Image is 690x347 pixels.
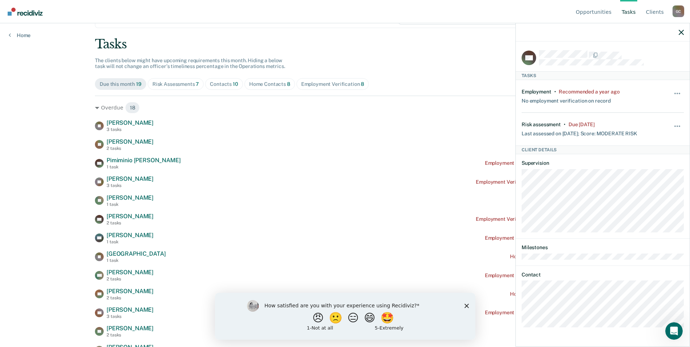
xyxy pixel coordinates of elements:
div: Employment [522,89,551,95]
div: 1 task [107,239,153,244]
div: Employment Verification [301,81,364,87]
div: 3 tasks [107,183,153,188]
div: 1 task [107,202,153,207]
div: 1 task [107,258,165,263]
iframe: Intercom live chat [665,322,683,340]
div: Due this month [100,81,141,87]
span: [PERSON_NAME] [107,325,153,332]
span: The clients below might have upcoming requirements this month. Hiding a below task will not chang... [95,57,285,69]
span: 7 [196,81,199,87]
span: [GEOGRAPHIC_DATA] [107,250,165,257]
div: • [554,89,556,95]
iframe: Survey by Kim from Recidiviz [215,293,475,340]
dt: Contact [522,272,684,278]
span: [PERSON_NAME] [107,306,153,313]
span: [PERSON_NAME] [107,213,153,220]
span: 8 [361,81,364,87]
div: G C [673,5,684,17]
dt: Milestones [522,244,684,251]
div: Employment Verification recommended [DATE] [485,160,595,166]
span: 18 [125,102,140,113]
div: Employment Verification recommended a year ago [476,216,595,222]
div: Contacts [210,81,238,87]
div: No employment verification on record [522,95,611,104]
div: Risk Assessments [152,81,199,87]
span: [PERSON_NAME] [107,138,153,145]
span: [PERSON_NAME] [107,175,153,182]
a: Home [9,32,31,39]
div: 2 tasks [107,332,153,338]
div: Home contact recommended [DATE] [510,254,595,260]
div: 2 tasks [107,220,153,226]
div: 2 tasks [107,276,153,282]
div: Tasks [95,37,595,52]
div: Tasks [516,71,690,80]
div: • [564,121,566,128]
div: Last assessed on [DATE]; Score: MODERATE RISK [522,128,637,137]
div: 2 tasks [107,146,153,151]
div: 3 tasks [107,314,153,319]
div: 3 tasks [107,127,153,132]
div: Home contact recommended [DATE] [510,291,595,297]
span: [PERSON_NAME] [107,119,153,126]
div: Risk assessment [522,121,561,128]
span: 19 [136,81,141,87]
span: Pimiminio [PERSON_NAME] [107,157,180,164]
div: Employment Verification recommended a year ago [476,179,595,185]
div: Due 6 months ago [569,121,595,128]
div: Employment Verification recommended [DATE] [485,272,595,279]
span: [PERSON_NAME] [107,194,153,201]
div: Recommended a year ago [559,89,619,95]
div: Home Contacts [249,81,290,87]
img: Recidiviz [8,8,43,16]
div: Employment Verification recommended [DATE] [485,235,595,241]
div: 1 task [107,164,180,169]
div: 2 tasks [107,295,153,300]
dt: Supervision [522,160,684,166]
div: Employment Verification recommended [DATE] [485,310,595,316]
button: Profile dropdown button [673,5,684,17]
span: [PERSON_NAME] [107,232,153,239]
span: 8 [287,81,290,87]
div: Client Details [516,145,690,154]
span: [PERSON_NAME] [107,269,153,276]
div: Overdue [95,102,595,113]
span: [PERSON_NAME] [107,288,153,295]
span: 10 [233,81,238,87]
